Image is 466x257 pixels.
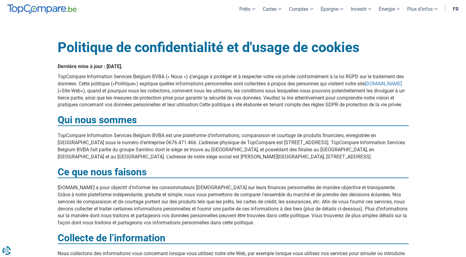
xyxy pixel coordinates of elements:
span: [DOMAIN_NAME] a pour objectif d'informer les consommateurs [DEMOGRAPHIC_DATA] sur leurs finances ... [58,185,401,205]
span: Afin de vous fournir ces services, nous devons collecter et traiter certaines informations person... [58,199,407,219]
strong: Ce que nous faisons [58,166,147,178]
strong: Politique de confidentialité et d'usage de cookies [58,39,359,55]
img: TopCompare [7,4,77,14]
span: TopCompare Information Services Belgium BVBA fait partie du groupe Samlino dont le siège se trouv... [58,140,405,160]
strong: Qui nous sommes [58,114,137,126]
a: [DOMAIN_NAME] [365,81,402,87]
strong: Collecte de l’information [58,232,165,244]
span: Cette politique («Politique») explique quelles informations personnelles sont collectées à propos... [58,81,405,108]
span: TopCompare Information Services Belgium BVBA est une plateforme d'informations, comparaison et co... [58,133,376,145]
span: TopCompare Information Services Belgium BVBA (« Nous ») s'engage à protéger et à respecter votre ... [58,74,404,87]
span: Dernière mise à jour : [DATE]. [58,63,123,69]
